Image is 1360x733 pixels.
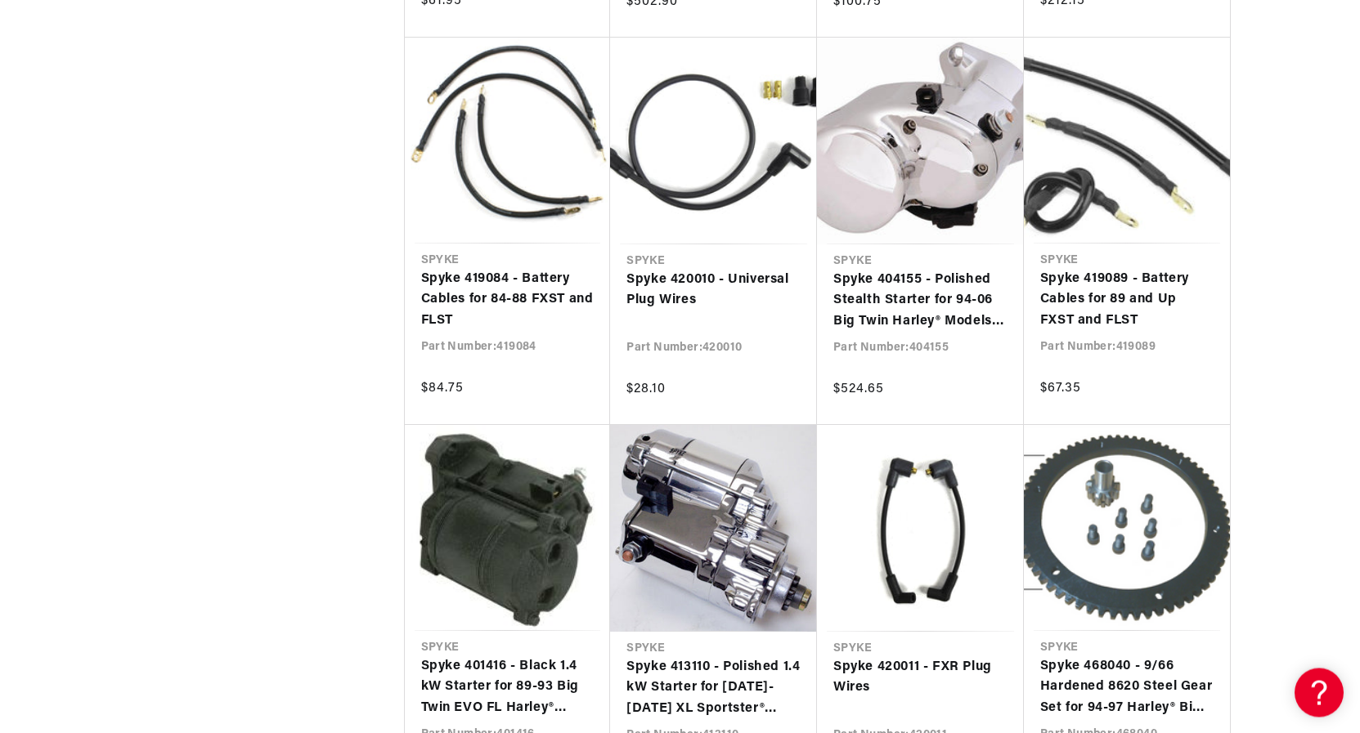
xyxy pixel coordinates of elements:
[421,269,595,332] a: Spyke 419084 - Battery Cables for 84-88 FXST and FLST
[421,656,595,719] a: Spyke 401416 - Black 1.4 kW Starter for 89-93 Big Twin EVO FL Harley® Models
[833,657,1008,699] a: Spyke 420011 - FXR Plug Wires
[626,270,801,311] a: Spyke 420010 - Universal Plug Wires
[833,270,1008,333] a: Spyke 404155 - Polished Stealth Starter for 94-06 Big Twin Harley® Models (Except 2006 Dyna)
[1040,656,1214,719] a: Spyke 468040 - 9/66 Hardened 8620 Steel Gear Set for 94-97 Harley® Big Twin Models
[1040,269,1214,332] a: Spyke 419089 - Battery Cables for 89 and Up FXST and FLST
[626,657,801,720] a: Spyke 413110 - Polished 1.4 kW Starter for [DATE]-[DATE] XL Sportster® Models or [DATE]-[DATE] Bu...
